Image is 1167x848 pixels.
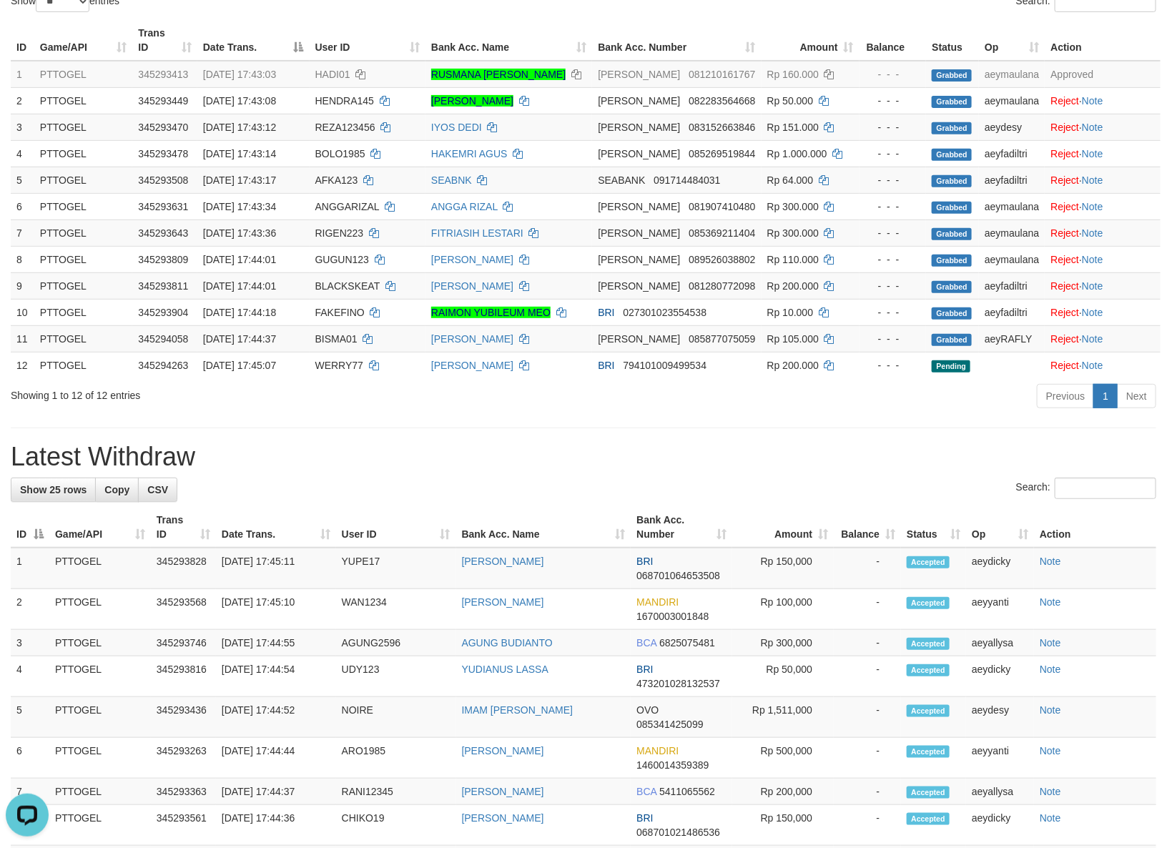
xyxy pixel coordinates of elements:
[598,95,680,107] span: [PERSON_NAME]
[932,175,972,187] span: Grabbed
[966,548,1034,589] td: aeydicky
[11,246,34,272] td: 8
[732,589,834,630] td: Rp 100,000
[49,738,151,779] td: PTTOGEL
[865,226,921,240] div: - - -
[315,122,375,133] span: REZA123456
[598,227,680,239] span: [PERSON_NAME]
[865,120,921,134] div: - - -
[636,704,659,716] span: OVO
[636,556,653,567] span: BRI
[979,325,1045,352] td: aeyRAFLY
[932,69,972,82] span: Grabbed
[151,738,216,779] td: 345293263
[315,174,358,186] span: AFKA123
[34,140,133,167] td: PTTOGEL
[216,507,336,548] th: Date Trans.: activate to sort column ascending
[1050,280,1079,292] a: Reject
[1082,122,1103,133] a: Note
[767,333,819,345] span: Rp 105.000
[216,630,336,656] td: [DATE] 17:44:55
[636,637,656,649] span: BCA
[636,596,679,608] span: MANDIRI
[1050,333,1079,345] a: Reject
[598,360,614,371] span: BRI
[732,630,834,656] td: Rp 300,000
[932,96,972,108] span: Grabbed
[49,507,151,548] th: Game/API: activate to sort column ascending
[979,193,1045,220] td: aeymaulana
[767,227,819,239] span: Rp 300.000
[462,664,548,675] a: YUDIANUS LASSA
[216,589,336,630] td: [DATE] 17:45:10
[907,705,950,717] span: Accepted
[34,114,133,140] td: PTTOGEL
[1045,193,1161,220] td: ·
[907,638,950,650] span: Accepted
[689,201,755,212] span: Copy 081907410480 to clipboard
[1037,384,1094,408] a: Previous
[431,174,472,186] a: SEABNK
[1040,704,1061,716] a: Note
[315,148,365,159] span: BOLO1985
[834,738,901,779] td: -
[979,114,1045,140] td: aeydesy
[834,507,901,548] th: Balance: activate to sort column ascending
[11,114,34,140] td: 3
[456,507,631,548] th: Bank Acc. Name: activate to sort column ascending
[147,484,168,496] span: CSV
[11,20,34,61] th: ID
[1040,786,1061,797] a: Note
[860,20,927,61] th: Balance
[20,484,87,496] span: Show 25 rows
[932,228,972,240] span: Grabbed
[11,630,49,656] td: 3
[1117,384,1156,408] a: Next
[11,272,34,299] td: 9
[1050,227,1079,239] a: Reject
[598,333,680,345] span: [PERSON_NAME]
[598,201,680,212] span: [PERSON_NAME]
[49,548,151,589] td: PTTOGEL
[1050,148,1079,159] a: Reject
[1082,95,1103,107] a: Note
[966,630,1034,656] td: aeyallysa
[1093,384,1118,408] a: 1
[1045,220,1161,246] td: ·
[138,333,188,345] span: 345294058
[659,637,715,649] span: Copy 6825075481 to clipboard
[1082,360,1103,371] a: Note
[932,360,970,373] span: Pending
[34,193,133,220] td: PTTOGEL
[431,307,551,318] a: RAIMON YUBILEUM MEO
[834,697,901,738] td: -
[979,246,1045,272] td: aeymaulana
[834,589,901,630] td: -
[966,738,1034,779] td: aeyyanti
[1082,227,1103,239] a: Note
[11,443,1156,471] h1: Latest Withdraw
[1045,140,1161,167] td: ·
[979,220,1045,246] td: aeymaulana
[336,589,456,630] td: WAN1234
[598,254,680,265] span: [PERSON_NAME]
[138,201,188,212] span: 345293631
[11,299,34,325] td: 10
[138,254,188,265] span: 345293809
[732,738,834,779] td: Rp 500,000
[203,227,276,239] span: [DATE] 17:43:36
[151,697,216,738] td: 345293436
[431,227,523,239] a: FITRIASIH LESTARI
[203,95,276,107] span: [DATE] 17:43:08
[1045,20,1161,61] th: Action
[138,174,188,186] span: 345293508
[966,589,1034,630] td: aeyyanti
[1082,148,1103,159] a: Note
[431,254,513,265] a: [PERSON_NAME]
[138,69,188,80] span: 345293413
[431,95,513,107] a: [PERSON_NAME]
[1082,307,1103,318] a: Note
[1045,272,1161,299] td: ·
[95,478,139,502] a: Copy
[623,307,706,318] span: Copy 027301023554538 to clipboard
